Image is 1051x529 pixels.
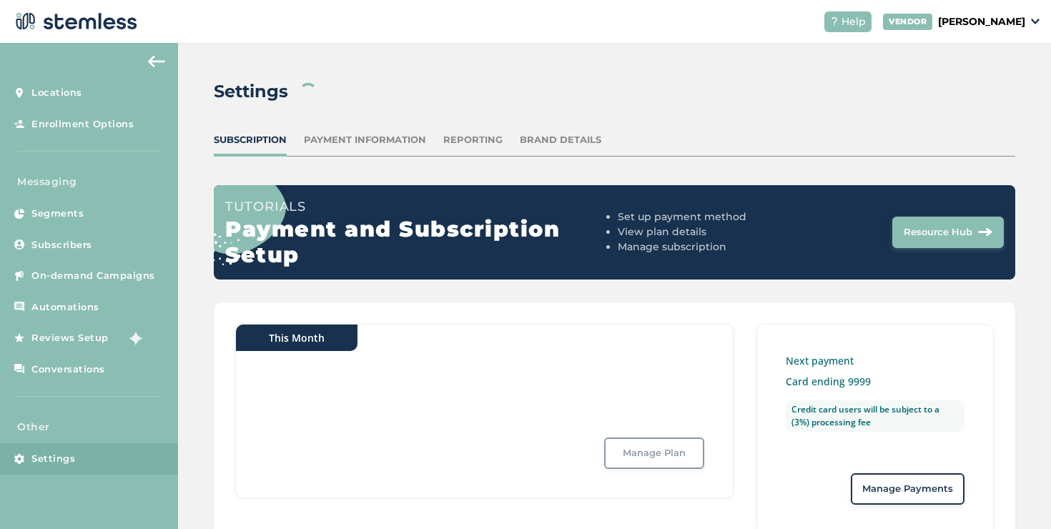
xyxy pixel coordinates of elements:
p: Next payment [786,353,964,368]
img: icon_down-arrow-small-66adaf34.svg [1031,19,1040,24]
iframe: Chat Widget [980,460,1051,529]
button: Manage Payments [851,473,964,505]
span: Resource Hub [904,225,972,239]
div: Reporting [443,133,503,147]
span: Automations [31,300,99,315]
li: Manage subscription [618,239,808,254]
img: icon-arrow-back-accent-c549486e.svg [148,56,165,67]
span: Enrollment Options [31,117,134,132]
span: Conversations [31,362,105,377]
img: icon-help-white-03924b79.svg [830,17,839,26]
button: Resource Hub [892,217,1004,248]
p: Card ending 9999 [786,374,964,389]
div: Payment Information [304,133,426,147]
div: Subscription [214,133,287,147]
span: Help [842,14,866,29]
img: logo-dark-0685b13c.svg [11,7,137,36]
h2: Payment and Subscription Setup [225,217,611,268]
span: Subscribers [31,238,92,252]
img: glitter-stars-b7820f95.gif [119,324,148,352]
li: View plan details [618,224,808,239]
span: Settings [31,452,75,466]
span: On-demand Campaigns [31,269,155,283]
div: Brand Details [520,133,601,147]
p: [PERSON_NAME] [938,14,1025,29]
h2: Settings [214,79,288,104]
div: VENDOR [883,14,932,30]
span: Segments [31,207,84,221]
h3: Tutorials [225,197,611,217]
label: Credit card users will be subject to a (3%) processing fee [786,400,964,432]
span: Reviews Setup [31,331,109,345]
span: Manage Payments [862,482,953,496]
li: Set up payment method [618,209,808,224]
div: This Month [236,325,357,351]
span: Locations [31,86,82,100]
